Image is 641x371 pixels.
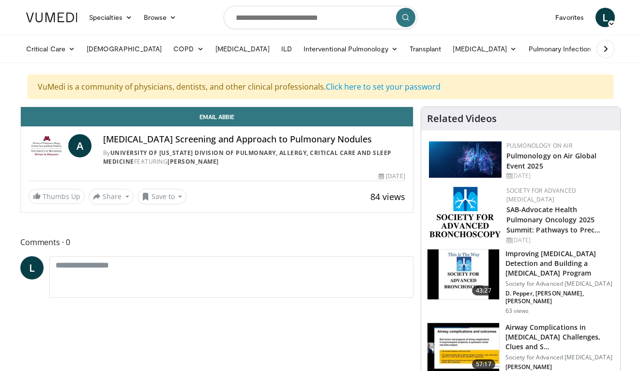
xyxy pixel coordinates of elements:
[168,157,219,166] a: [PERSON_NAME]
[506,186,576,203] a: Society for Advanced [MEDICAL_DATA]
[505,307,529,315] p: 63 views
[549,8,590,27] a: Favorites
[21,107,413,126] a: Email Abbie
[89,189,134,204] button: Share
[429,141,502,178] img: ba18d8f0-9906-4a98-861f-60482623d05e.jpeg.150x105_q85_autocrop_double_scale_upscale_version-0.2.jpg
[20,39,81,59] a: Critical Care
[472,359,495,369] span: 57:17
[505,249,614,278] h3: Improving [MEDICAL_DATA] Detection and Building a [MEDICAL_DATA] Program
[506,141,572,150] a: Pulmonology on Air
[83,8,138,27] a: Specialties
[505,290,614,305] p: D. Pepper, [PERSON_NAME], [PERSON_NAME]
[326,81,441,92] a: Click here to set your password
[103,149,392,166] a: University of [US_STATE] Division of Pulmonary, Allergy, Critical Care and Sleep Medicine
[137,189,187,204] button: Save to
[103,149,405,166] div: By FEATURING
[505,363,614,371] p: [PERSON_NAME]
[506,236,612,245] div: [DATE]
[505,280,614,288] p: Society for Advanced [MEDICAL_DATA]
[595,8,615,27] a: L
[506,171,612,180] div: [DATE]
[20,256,44,279] a: L
[168,39,209,59] a: COPD
[81,39,168,59] a: [DEMOGRAPHIC_DATA]
[224,6,417,29] input: Search topics, interventions
[275,39,298,59] a: ILD
[138,8,183,27] a: Browse
[210,39,275,59] a: [MEDICAL_DATA]
[447,39,522,59] a: [MEDICAL_DATA]
[427,249,499,300] img: da6f2637-572c-4e26-9f3c-99c40a6d351c.150x105_q85_crop-smart_upscale.jpg
[379,172,405,181] div: [DATE]
[28,75,613,99] div: VuMedi is a community of physicians, dentists, and other clinical professionals.
[20,236,413,248] span: Comments 0
[404,39,447,59] a: Transplant
[429,186,501,237] img: 13a17e95-cae3-407c-a4b8-a3a137cfd30c.png.150x105_q85_autocrop_double_scale_upscale_version-0.2.png
[523,39,607,59] a: Pulmonary Infection
[370,191,405,202] span: 84 views
[506,151,597,170] a: Pulmonology on Air Global Event 2025
[427,249,614,315] a: 43:27 Improving [MEDICAL_DATA] Detection and Building a [MEDICAL_DATA] Program Society for Advanc...
[505,354,614,361] p: Society for Advanced [MEDICAL_DATA]
[505,323,614,352] h3: Airway Complications in [MEDICAL_DATA] Challenges, Clues and S…
[26,13,77,22] img: VuMedi Logo
[427,113,497,124] h4: Related Videos
[68,134,92,157] a: A
[103,134,405,145] h4: [MEDICAL_DATA] Screening and Approach to Pulmonary Nodules
[472,286,495,295] span: 43:27
[29,134,64,157] img: University of Minnesota Division of Pulmonary, Allergy, Critical Care and Sleep Medicine
[29,189,85,204] a: Thumbs Up
[298,39,404,59] a: Interventional Pulmonology
[506,205,601,234] a: SAB-Advocate Health Pulmonary Oncology 2025 Summit: Pathways to Prec…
